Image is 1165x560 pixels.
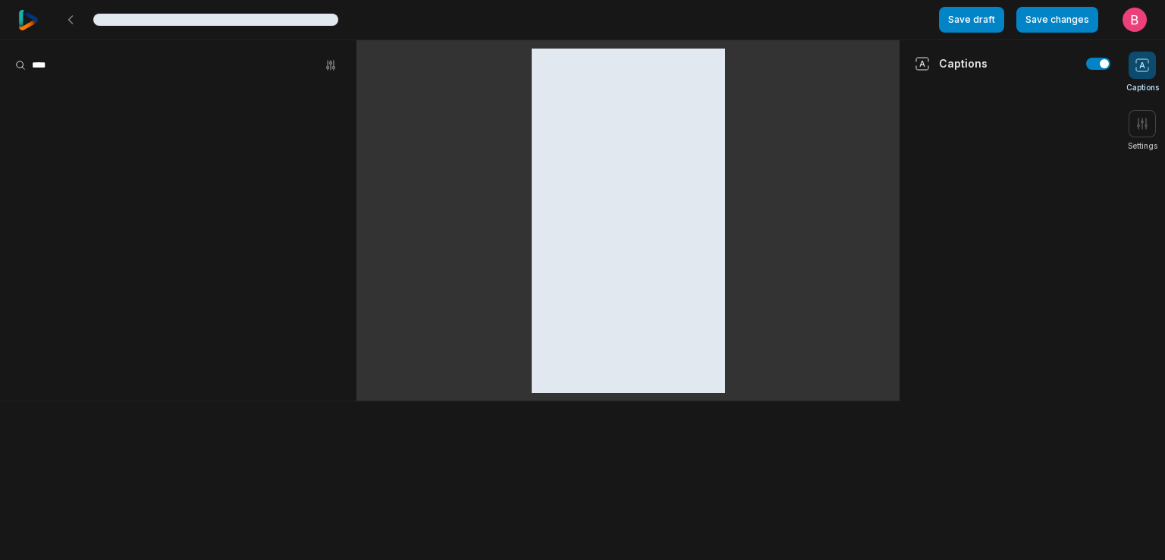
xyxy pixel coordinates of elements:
[1128,140,1157,152] span: Settings
[1126,82,1159,93] span: Captions
[939,7,1004,33] button: Save draft
[915,55,988,71] div: Captions
[1126,52,1159,93] button: Captions
[1016,7,1098,33] button: Save changes
[93,14,338,26] div: Lorem ipsum dolor sit amet, consectetur adipiscing elit
[1128,110,1157,152] button: Settings
[18,10,39,30] img: reap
